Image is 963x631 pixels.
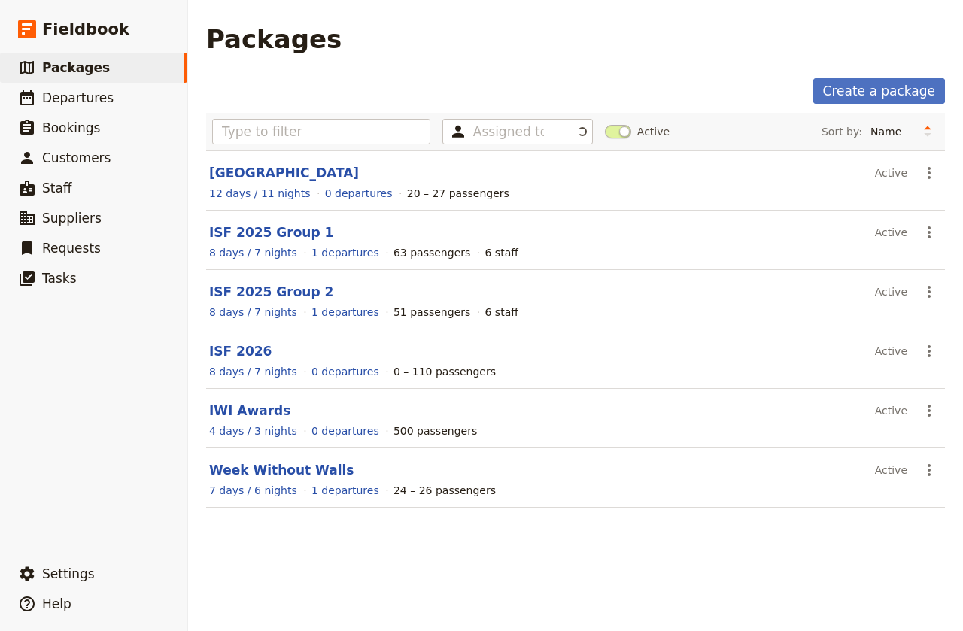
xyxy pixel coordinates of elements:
[311,305,379,320] a: View the departures for this package
[864,120,916,143] select: Sort by:
[875,338,907,364] div: Active
[916,398,942,423] button: Actions
[209,305,297,320] a: View the itinerary for this package
[916,279,942,305] button: Actions
[209,344,272,359] a: ISF 2026
[393,423,477,438] div: 500 passengers
[916,338,942,364] button: Actions
[209,425,297,437] span: 4 days / 3 nights
[393,483,496,498] div: 24 – 26 passengers
[311,483,379,498] a: View the departures for this package
[209,484,297,496] span: 7 days / 6 nights
[485,305,518,320] div: 6 staff
[822,124,862,139] span: Sort by:
[393,364,496,379] div: 0 – 110 passengers
[916,457,942,483] button: Actions
[485,245,518,260] div: 6 staff
[212,119,430,144] input: Type to filter
[209,364,297,379] a: View the itinerary for this package
[875,220,907,245] div: Active
[42,90,114,105] span: Departures
[42,120,100,135] span: Bookings
[209,463,354,478] a: Week Without Walls
[916,120,939,143] button: Change sort direction
[209,247,297,259] span: 8 days / 7 nights
[209,306,297,318] span: 8 days / 7 nights
[42,181,72,196] span: Staff
[473,123,544,141] input: Assigned to
[206,24,342,54] h1: Packages
[42,211,102,226] span: Suppliers
[42,566,95,581] span: Settings
[813,78,945,104] a: Create a package
[42,18,129,41] span: Fieldbook
[325,186,393,201] a: View the departures for this package
[875,398,907,423] div: Active
[42,271,77,286] span: Tasks
[209,366,297,378] span: 8 days / 7 nights
[875,279,907,305] div: Active
[311,364,379,379] a: View the departures for this package
[637,124,670,139] span: Active
[875,457,907,483] div: Active
[393,305,470,320] div: 51 passengers
[209,186,311,201] a: View the itinerary for this package
[311,423,379,438] a: View the departures for this package
[916,220,942,245] button: Actions
[209,245,297,260] a: View the itinerary for this package
[209,483,297,498] a: View the itinerary for this package
[311,245,379,260] a: View the departures for this package
[209,284,333,299] a: ISF 2025 Group 2
[42,241,101,256] span: Requests
[209,403,290,418] a: IWI Awards
[209,225,333,240] a: ISF 2025 Group 1
[209,423,297,438] a: View the itinerary for this package
[393,245,470,260] div: 63 passengers
[42,596,71,611] span: Help
[916,160,942,186] button: Actions
[209,187,311,199] span: 12 days / 11 nights
[209,165,359,181] a: [GEOGRAPHIC_DATA]
[407,186,509,201] div: 20 – 27 passengers
[42,60,110,75] span: Packages
[875,160,907,186] div: Active
[42,150,111,165] span: Customers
